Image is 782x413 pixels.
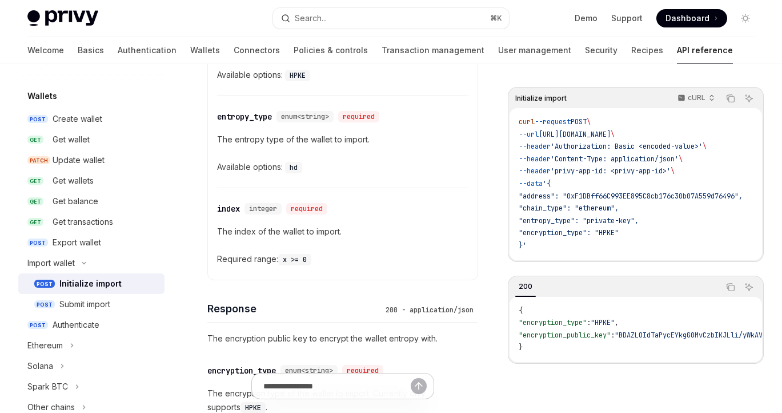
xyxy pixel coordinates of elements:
a: Security [585,37,617,64]
span: enum<string> [285,366,333,375]
span: curl [519,117,535,126]
span: --data [519,179,543,188]
span: --header [519,154,551,164]
button: Ask AI [741,91,756,106]
div: Search... [295,11,327,25]
p: The entropy type of the wallet to import. [217,133,468,146]
button: Ask AI [741,280,756,295]
div: required [286,203,327,215]
a: GETGet wallet [18,129,165,150]
button: Toggle Spark BTC section [18,376,165,397]
span: ⌘ K [490,14,502,23]
span: --request [535,117,571,126]
div: encryption_type [207,365,276,376]
a: Demo [575,13,597,24]
div: Get transactions [53,215,113,229]
div: Import wallet [27,256,75,270]
span: \ [587,117,591,126]
span: GET [27,218,43,227]
div: Spark BTC [27,380,68,394]
code: x >= 0 [278,254,311,265]
span: PATCH [27,156,50,165]
div: index [217,203,240,215]
a: GETGet transactions [18,212,165,232]
span: 'privy-app-id: <privy-app-id>' [551,166,671,176]
span: Dashboard [665,13,709,24]
a: API reference [677,37,733,64]
a: Policies & controls [294,37,368,64]
span: : [611,331,615,340]
span: : [587,318,591,327]
div: Available options: [217,68,468,82]
a: Welcome [27,37,64,64]
h5: Wallets [27,89,57,103]
span: "chain_type": "ethereum", [519,204,619,213]
span: "HPKE" [591,318,615,327]
span: GET [27,177,43,185]
div: 200 [515,280,536,293]
div: Get wallet [53,133,90,146]
span: GET [27,136,43,144]
div: Submit import [59,297,110,311]
span: , [615,318,619,327]
span: [URL][DOMAIN_NAME] [539,130,611,139]
span: POST [27,321,48,329]
div: entropy_type [217,111,272,122]
a: Dashboard [656,9,727,27]
button: Open search [273,8,510,29]
div: Get wallets [53,174,94,188]
button: Toggle dark mode [736,9,755,27]
a: Recipes [631,37,663,64]
a: POSTExport wallet [18,232,165,253]
span: } [519,343,523,352]
span: }' [519,241,527,250]
span: { [519,306,523,315]
a: Authentication [118,37,177,64]
code: HPKE [285,70,310,81]
a: Wallets [190,37,220,64]
div: Initialize import [59,277,122,291]
button: Toggle Import wallet section [18,253,165,273]
div: 200 - application/json [381,304,478,316]
a: User management [498,37,571,64]
div: Create wallet [53,112,102,126]
div: Update wallet [53,153,105,167]
span: "encryption_type": "HPKE" [519,228,619,237]
span: --header [519,142,551,151]
span: "address": "0xF1DBff66C993EE895C8cb176c30b07A559d76496", [519,192,743,201]
button: cURL [671,89,720,108]
div: Available options: [217,160,468,174]
button: Copy the contents from the code block [723,280,738,295]
span: enum<string> [281,112,329,121]
div: Required range: [217,252,468,266]
p: The index of the wallet to import. [217,225,468,239]
a: GETGet wallets [18,170,165,191]
span: "entropy_type": "private-key", [519,216,639,225]
span: 'Content-Type: application/json' [551,154,679,164]
span: \ [679,154,683,164]
div: required [342,365,383,376]
a: POSTSubmit import [18,294,165,315]
p: The encryption public key to encrypt the wallet entropy with. [207,332,478,346]
span: POST [571,117,587,126]
span: '{ [543,179,551,188]
code: hd [285,162,302,173]
span: POST [34,300,55,309]
div: required [338,111,379,122]
span: POST [27,115,48,124]
a: POSTAuthenticate [18,315,165,335]
span: --url [519,130,539,139]
a: PATCHUpdate wallet [18,150,165,170]
a: Support [611,13,643,24]
span: \ [671,166,675,176]
div: Solana [27,359,53,373]
div: Export wallet [53,236,101,249]
input: Ask a question... [263,374,411,399]
a: POSTCreate wallet [18,109,165,129]
div: Ethereum [27,339,63,352]
span: POST [34,280,55,288]
button: Toggle Ethereum section [18,335,165,356]
button: Send message [411,378,427,394]
button: Toggle Solana section [18,356,165,376]
span: 'Authorization: Basic <encoded-value>' [551,142,703,151]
